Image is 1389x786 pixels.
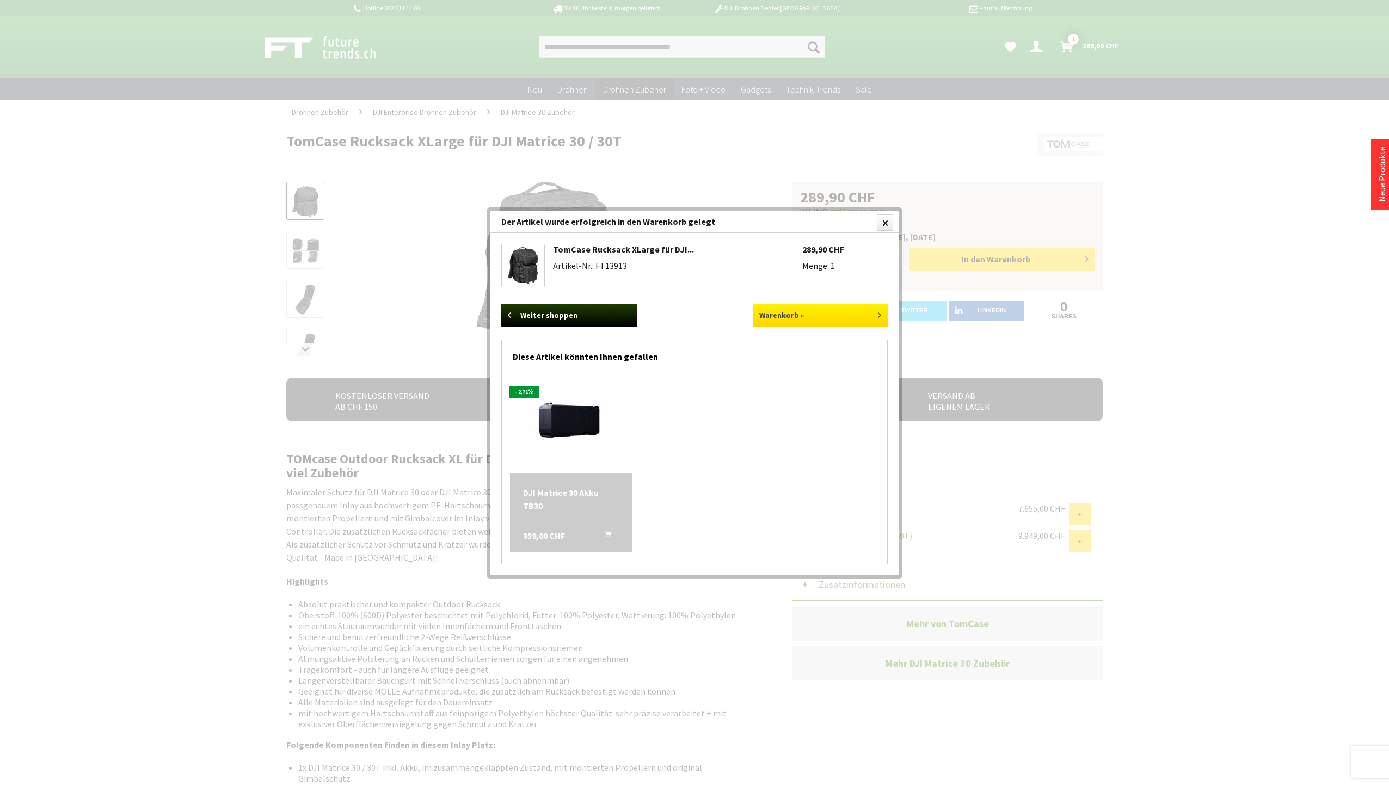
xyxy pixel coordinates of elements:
div: Diese Artikel könnten Ihnen gefallen [513,340,876,367]
a: Weiter shoppen [501,304,637,327]
a: Neue Produkte [1376,146,1387,202]
a: DJI Matrice 30 Akku TB30 359,00 CHF In den Warenkorb [523,486,619,512]
button: In den Warenkorb [592,529,618,543]
a: TomCase Rucksack XLarge für DJI Matrice 30 / 30T [505,247,542,284]
img: DJI Matrice 30 Akku TB30 [522,375,620,473]
span: 359,00 CHF [523,529,565,542]
li: 289,90 CHF [802,244,888,255]
img: TomCase Rucksack XLarge für DJI Matrice 30 / 30T [508,247,538,284]
li: Artikel-Nr.: FT13913 [553,260,802,271]
a: Warenkorb » [753,304,888,327]
div: Der Artikel wurde erfolgreich in den Warenkorb gelegt [490,211,899,233]
a: TomCase Rucksack XLarge für DJI... [553,244,694,255]
div: DJI Matrice 30 Akku TB30 [523,486,619,512]
li: Menge: 1 [802,260,888,271]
